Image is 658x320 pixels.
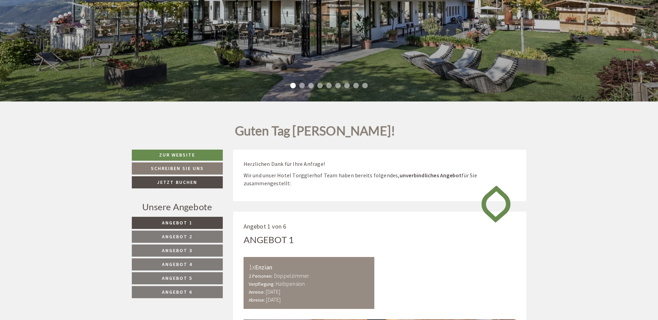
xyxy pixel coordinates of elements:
[244,233,294,246] div: Angebot 1
[249,262,369,272] div: Enzian
[266,296,281,303] b: [DATE]
[132,162,223,175] a: Schreiben Sie uns
[274,272,309,279] b: Doppelzimmer
[244,160,516,168] p: Herzlichen Dank für Ihre Anfrage!
[476,179,516,229] img: image
[266,288,280,295] b: [DATE]
[162,233,192,240] span: Angebot 2
[231,183,273,195] button: Senden
[249,289,265,295] small: Anreise:
[163,34,262,39] small: 07:14
[132,150,223,161] a: Zur Website
[244,171,516,187] p: Wir und unser Hotel Torgglerhof Team haben bereits folgendes, für Sie zusammengestellt:
[235,124,395,141] h1: Guten Tag [PERSON_NAME]!
[162,289,192,295] span: Angebot 6
[162,220,192,226] span: Angebot 1
[162,247,192,254] span: Angebot 3
[249,297,265,303] small: Abreise:
[249,273,273,279] small: 2 Personen:
[159,19,267,40] div: Guten Tag, wie können wir Ihnen helfen?
[249,263,255,271] b: 1x
[163,20,262,26] div: Sie
[132,201,223,213] div: Unsere Angebote
[132,176,223,188] a: Jetzt buchen
[162,275,192,281] span: Angebot 5
[249,281,275,287] small: Verpflegung:
[162,261,192,267] span: Angebot 4
[121,6,151,17] div: Montag
[244,222,286,230] span: Angebot 1 von 6
[400,172,462,179] strong: unverbindliches Angebot
[276,280,305,287] b: Halbpension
